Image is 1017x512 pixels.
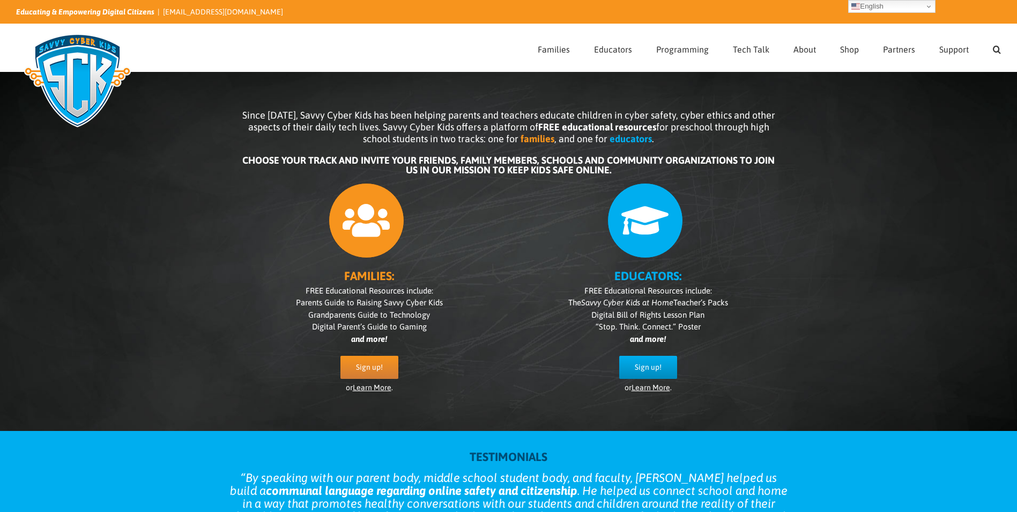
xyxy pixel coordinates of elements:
a: Educators [594,24,632,71]
b: FAMILIES: [344,269,394,283]
span: Families [538,45,570,54]
b: educators [610,133,652,144]
span: Grandparents Guide to Technology [308,310,430,319]
span: Digital Parent’s Guide to Gaming [312,322,427,331]
i: Savvy Cyber Kids at Home [581,298,673,307]
a: Learn More [353,383,391,392]
a: Learn More [632,383,670,392]
b: FREE educational resources [538,121,656,133]
span: About [793,45,816,54]
span: Shop [840,45,859,54]
span: FREE Educational Resources include: [584,286,712,295]
a: Search [993,24,1001,71]
b: CHOOSE YOUR TRACK AND INVITE YOUR FRIENDS, FAMILY MEMBERS, SCHOOLS AND COMMUNITY ORGANIZATIONS TO... [242,155,775,175]
span: Sign up! [635,363,662,372]
i: and more! [630,334,666,343]
a: Support [939,24,969,71]
span: Parents Guide to Raising Savvy Cyber Kids [296,298,443,307]
a: Partners [883,24,915,71]
b: families [521,133,554,144]
span: . [652,133,654,144]
span: The Teacher’s Packs [568,298,728,307]
img: en [851,2,860,11]
span: “Stop. Think. Connect.” Poster [596,322,701,331]
span: Digital Bill of Rights Lesson Plan [591,310,704,319]
a: About [793,24,816,71]
nav: Main Menu [538,24,1001,71]
span: , and one for [554,133,607,144]
i: Educating & Empowering Digital Citizens [16,8,154,16]
a: Tech Talk [733,24,769,71]
a: Sign up! [340,356,398,379]
a: Shop [840,24,859,71]
span: Educators [594,45,632,54]
span: Programming [656,45,709,54]
a: Families [538,24,570,71]
span: or . [625,383,672,392]
strong: TESTIMONIALS [470,450,547,464]
b: EDUCATORS: [614,269,681,283]
span: Support [939,45,969,54]
span: or . [346,383,393,392]
strong: communal language regarding online safety and citizenship [266,484,577,498]
span: Sign up! [356,363,383,372]
img: Savvy Cyber Kids Logo [16,27,139,134]
span: Partners [883,45,915,54]
i: and more! [351,334,387,343]
a: Sign up! [619,356,677,379]
span: Tech Talk [733,45,769,54]
a: [EMAIL_ADDRESS][DOMAIN_NAME] [163,8,283,16]
span: FREE Educational Resources include: [306,286,433,295]
span: Since [DATE], Savvy Cyber Kids has been helping parents and teachers educate children in cyber sa... [242,109,775,144]
a: Programming [656,24,709,71]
